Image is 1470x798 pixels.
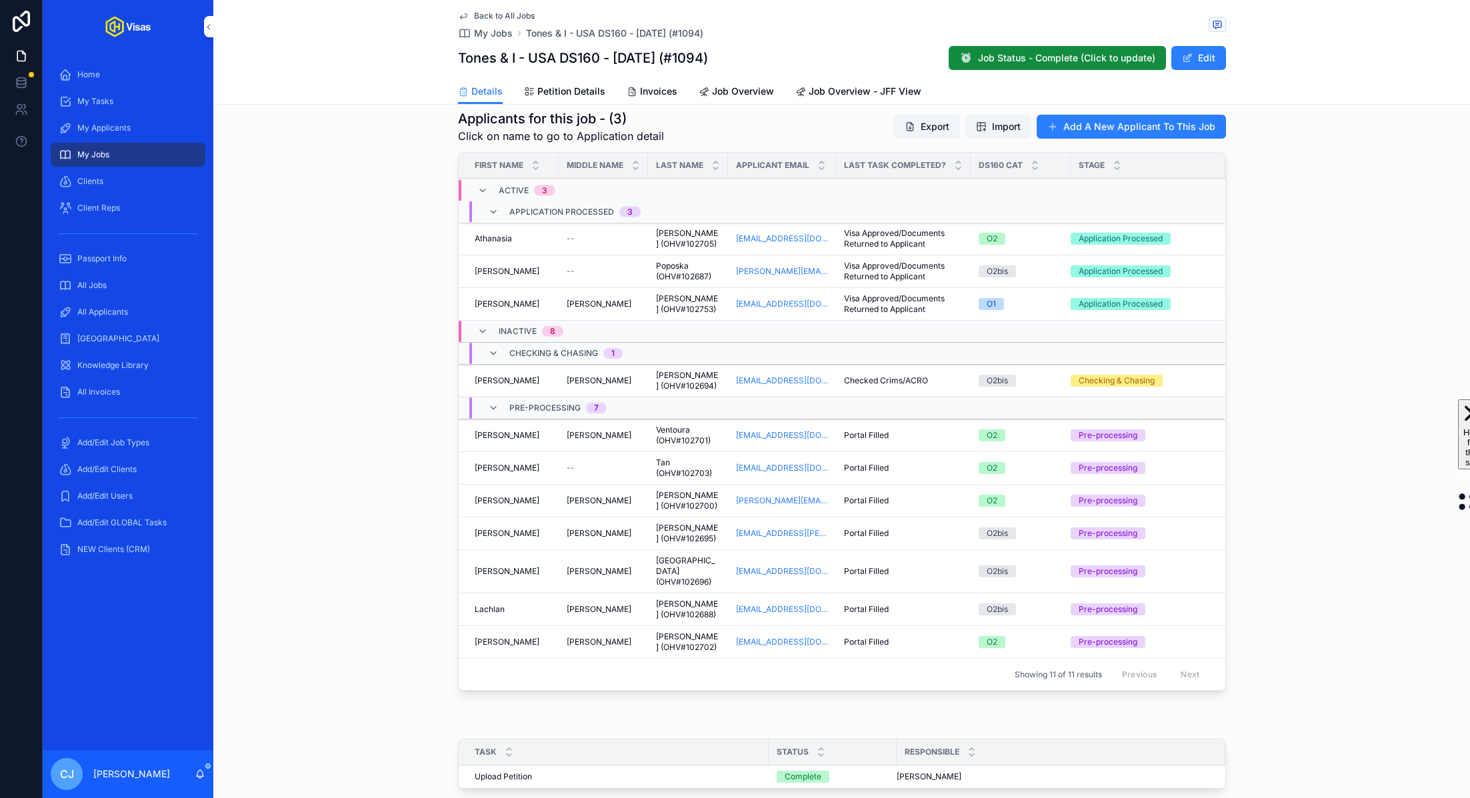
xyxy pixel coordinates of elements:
[979,462,1063,474] a: O2
[567,495,631,506] span: [PERSON_NAME]
[105,16,151,37] img: App logo
[499,326,537,337] span: Inactive
[475,771,532,782] span: Upload Petition
[475,604,551,615] a: Lachlan
[844,293,963,315] a: Visa Approved/Documents Returned to Applicant
[51,431,205,455] a: Add/Edit Job Types
[736,566,828,577] a: [EMAIL_ADDRESS][DOMAIN_NAME]
[1037,115,1226,139] button: Add A New Applicant To This Job
[795,79,921,106] a: Job Overview - JFF View
[1015,669,1102,680] span: Showing 11 of 11 results
[656,599,720,620] span: [PERSON_NAME] (OHV#102688)
[844,528,889,539] span: Portal Filled
[736,604,828,615] a: [EMAIL_ADDRESS][DOMAIN_NAME]
[51,380,205,404] a: All Invoices
[905,747,959,757] span: Responsible
[897,771,961,782] span: [PERSON_NAME]
[526,27,703,40] span: Tones & I - USA DS160 - [DATE] (#1094)
[77,69,100,80] span: Home
[844,495,889,506] span: Portal Filled
[51,143,205,167] a: My Jobs
[475,637,551,647] a: [PERSON_NAME]
[844,430,963,441] a: Portal Filled
[736,463,828,473] a: [EMAIL_ADDRESS][DOMAIN_NAME]
[77,176,103,187] span: Clients
[475,233,551,244] a: Athanasia
[979,160,1023,171] span: DS160 Cat
[894,115,960,139] button: Export
[844,637,963,647] a: Portal Filled
[987,527,1008,539] div: O2bis
[777,747,809,757] span: Status
[567,233,575,244] span: --
[656,490,720,511] a: [PERSON_NAME] (OHV#102700)
[471,85,503,98] span: Details
[475,566,539,577] span: [PERSON_NAME]
[979,375,1063,387] a: O2bis
[656,457,720,479] span: Tan (OHV#102703)
[475,528,551,539] a: [PERSON_NAME]
[979,636,1063,648] a: O2
[51,247,205,271] a: Passport Info
[1079,495,1137,507] div: Pre-processing
[475,495,539,506] span: [PERSON_NAME]
[656,631,720,653] span: [PERSON_NAME] (OHV#102702)
[978,51,1155,65] span: Job Status - Complete (Click to update)
[524,79,605,106] a: Petition Details
[77,280,107,291] span: All Jobs
[51,353,205,377] a: Knowledge Library
[736,637,828,647] a: [EMAIL_ADDRESS][DOMAIN_NAME]
[567,495,640,506] a: [PERSON_NAME]
[987,636,997,648] div: O2
[656,370,720,391] a: [PERSON_NAME] (OHV#102694)
[1071,462,1209,474] a: Pre-processing
[844,430,889,441] span: Portal Filled
[1079,462,1137,474] div: Pre-processing
[656,261,720,282] a: Poposka (OHV#102687)
[51,457,205,481] a: Add/Edit Clients
[51,63,205,87] a: Home
[474,11,535,21] span: Back to All Jobs
[475,528,539,539] span: [PERSON_NAME]
[1071,603,1209,615] a: Pre-processing
[1071,495,1209,507] a: Pre-processing
[475,604,505,615] span: Lachlan
[51,89,205,113] a: My Tasks
[475,299,539,309] span: [PERSON_NAME]
[567,604,631,615] span: [PERSON_NAME]
[987,375,1008,387] div: O2bis
[43,53,213,579] div: scrollable content
[1079,375,1155,387] div: Checking & Chasing
[627,207,633,217] div: 3
[77,544,150,555] span: NEW Clients (CRM)
[1071,233,1209,245] a: Application Processed
[458,128,664,144] span: Click on name to go to Application detail
[844,375,928,386] span: Checked Crims/ACRO
[475,747,497,757] span: Task
[567,299,631,309] span: [PERSON_NAME]
[979,298,1063,310] a: O1
[77,464,137,475] span: Add/Edit Clients
[1079,265,1163,277] div: Application Processed
[736,495,828,506] a: [PERSON_NAME][EMAIL_ADDRESS][DOMAIN_NAME]
[736,430,828,441] a: [EMAIL_ADDRESS][DOMAIN_NAME]
[509,207,614,217] span: Application Processed
[987,429,997,441] div: O2
[1071,298,1209,310] a: Application Processed
[458,11,535,21] a: Back to All Jobs
[77,333,159,344] span: [GEOGRAPHIC_DATA]
[77,203,120,213] span: Client Reps
[844,604,963,615] a: Portal Filled
[987,565,1008,577] div: O2bis
[640,85,677,98] span: Invoices
[844,261,963,282] a: Visa Approved/Documents Returned to Applicant
[51,169,205,193] a: Clients
[51,511,205,535] a: Add/Edit GLOBAL Tasks
[1079,636,1137,648] div: Pre-processing
[475,430,551,441] a: [PERSON_NAME]
[458,27,513,40] a: My Jobs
